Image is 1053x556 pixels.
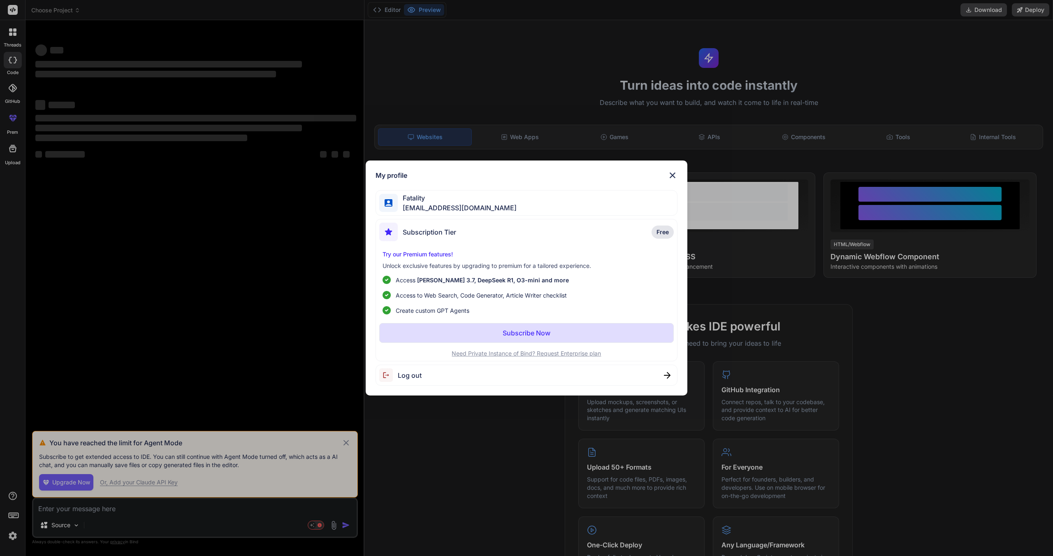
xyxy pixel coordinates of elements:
span: Fatality [398,193,517,203]
span: Access to Web Search, Code Generator, Article Writer checklist [396,291,567,300]
img: logout [379,368,398,382]
img: checklist [383,306,391,314]
span: Create custom GPT Agents [396,306,469,315]
img: profile [385,199,392,207]
p: Access [396,276,569,284]
img: close [668,170,677,180]
span: [PERSON_NAME] 3.7, DeepSeek R1, O3-mini and more [417,277,569,284]
p: Need Private Instance of Bind? Request Enterprise plan [379,349,674,358]
p: Subscribe Now [503,328,550,338]
img: checklist [383,291,391,299]
span: Log out [398,370,422,380]
span: [EMAIL_ADDRESS][DOMAIN_NAME] [398,203,517,213]
p: Try our Premium features! [383,250,670,258]
h1: My profile [376,170,407,180]
img: checklist [383,276,391,284]
img: subscription [379,223,398,241]
p: Unlock exclusive features by upgrading to premium for a tailored experience. [383,262,670,270]
span: Subscription Tier [403,227,456,237]
button: Subscribe Now [379,323,674,343]
img: close [664,372,670,379]
span: Free [656,228,669,236]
